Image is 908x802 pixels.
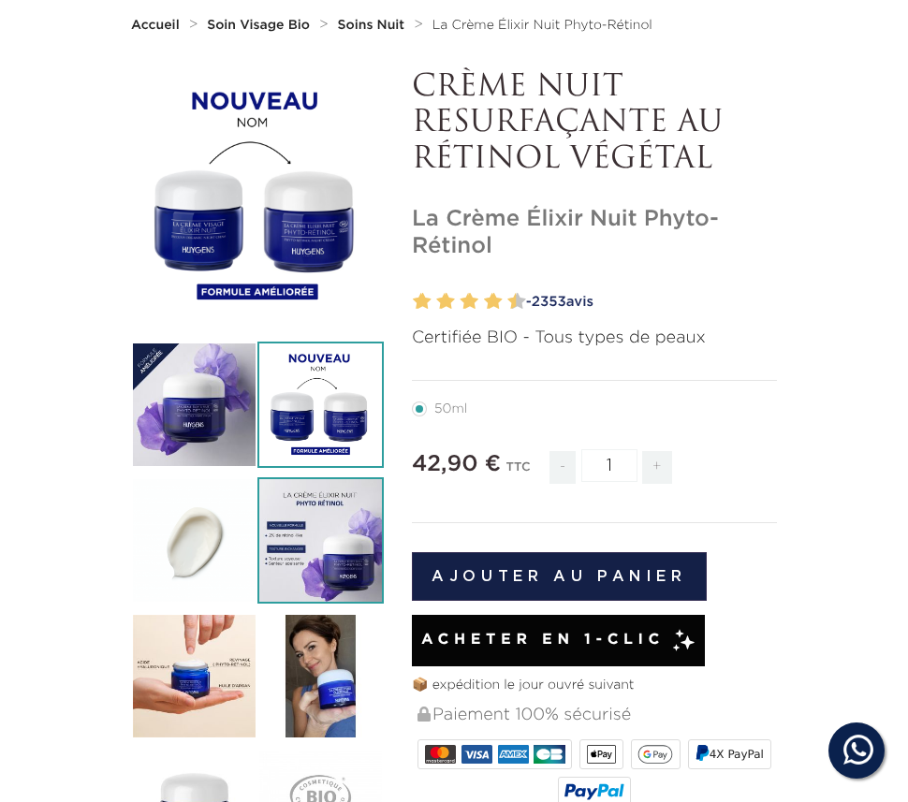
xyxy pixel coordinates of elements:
[488,288,502,315] label: 8
[131,18,183,33] a: Accueil
[412,326,777,351] p: Certifiée BIO - Tous types de peaux
[412,70,777,178] p: CRÈME NUIT RESURFAÇANTE AU RÉTINOL VÉGÉTAL
[461,745,492,764] img: VISA
[338,18,409,33] a: Soins Nuit
[409,288,416,315] label: 1
[417,707,431,722] img: Paiement 100% sécurisé
[710,748,764,761] span: 4X PayPal
[441,288,455,315] label: 4
[432,288,439,315] label: 3
[207,19,310,32] strong: Soin Visage Bio
[432,19,652,32] span: La Crème Élixir Nuit Phyto-Rétinol
[642,451,672,484] span: +
[432,18,652,33] a: La Crème Élixir Nuit Phyto-Rétinol
[504,288,510,315] label: 9
[520,288,777,316] a: -2353avis
[532,295,566,309] span: 2353
[480,288,487,315] label: 7
[416,695,777,736] div: Paiement 100% sécurisé
[512,288,526,315] label: 10
[412,676,777,695] p: 📦 expédition le jour ouvré suivant
[207,18,315,33] a: Soin Visage Bio
[412,453,501,475] span: 42,90 €
[534,745,564,764] img: CB_NATIONALE
[412,552,707,601] button: Ajouter au panier
[131,19,180,32] strong: Accueil
[498,745,529,764] img: AMEX
[464,288,478,315] label: 6
[457,288,463,315] label: 5
[549,451,576,484] span: -
[412,206,777,260] h1: La Crème Élixir Nuit Phyto-Rétinol
[417,288,432,315] label: 2
[506,447,531,498] div: TTC
[425,745,456,764] img: MASTERCARD
[637,745,673,764] img: google_pay
[131,342,257,468] img: La Crème Élixir Nuit Phyto-Rétinol
[412,401,490,416] label: 50ml
[581,449,637,482] input: Quantité
[587,745,616,764] img: apple_pay
[338,19,405,32] strong: Soins Nuit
